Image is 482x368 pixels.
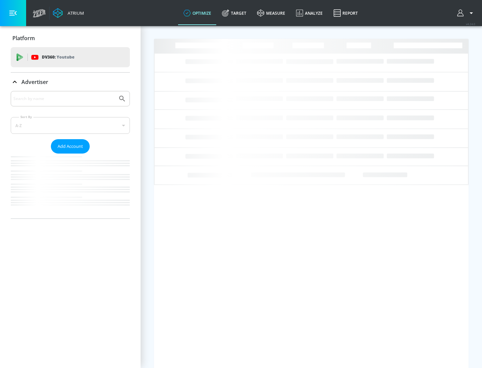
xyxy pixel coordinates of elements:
a: Target [217,1,252,25]
nav: list of Advertiser [11,154,130,218]
a: measure [252,1,291,25]
p: Youtube [57,54,74,61]
a: Atrium [53,8,84,18]
input: Search by name [13,94,115,103]
p: Advertiser [21,78,48,86]
span: Add Account [58,143,83,150]
div: DV360: Youtube [11,47,130,67]
p: Platform [12,34,35,42]
div: Platform [11,29,130,48]
button: Add Account [51,139,90,154]
a: optimize [178,1,217,25]
span: v 4.24.0 [466,22,475,26]
div: Atrium [65,10,84,16]
p: DV360: [42,54,74,61]
div: Advertiser [11,91,130,218]
label: Sort By [19,115,33,119]
a: Analyze [291,1,328,25]
div: A-Z [11,117,130,134]
a: Report [328,1,363,25]
div: Advertiser [11,73,130,91]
